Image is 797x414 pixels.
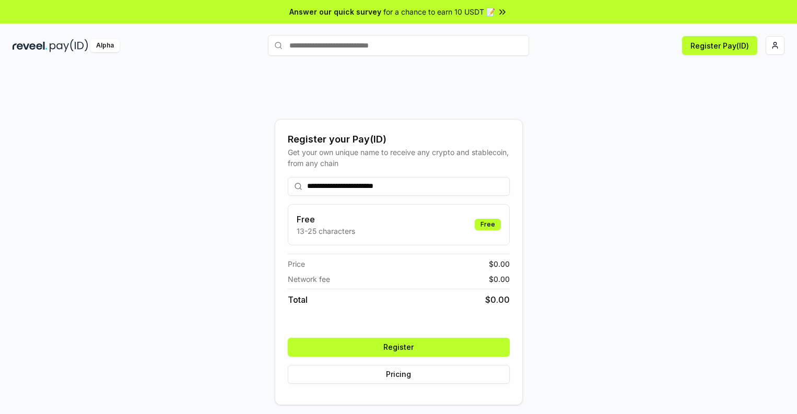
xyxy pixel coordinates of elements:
[288,365,510,384] button: Pricing
[297,213,355,226] h3: Free
[489,274,510,285] span: $ 0.00
[288,132,510,147] div: Register your Pay(ID)
[288,338,510,357] button: Register
[485,293,510,306] span: $ 0.00
[682,36,757,55] button: Register Pay(ID)
[288,258,305,269] span: Price
[288,274,330,285] span: Network fee
[289,6,381,17] span: Answer our quick survey
[50,39,88,52] img: pay_id
[383,6,495,17] span: for a chance to earn 10 USDT 📝
[489,258,510,269] span: $ 0.00
[13,39,48,52] img: reveel_dark
[288,293,308,306] span: Total
[475,219,501,230] div: Free
[90,39,120,52] div: Alpha
[288,147,510,169] div: Get your own unique name to receive any crypto and stablecoin, from any chain
[297,226,355,236] p: 13-25 characters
